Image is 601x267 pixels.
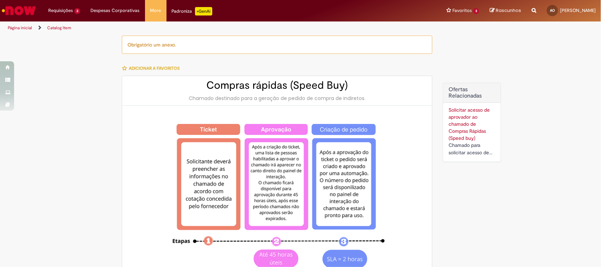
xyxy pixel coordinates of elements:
p: +GenAi [195,7,212,15]
a: Página inicial [8,25,32,31]
span: Rascunhos [496,7,521,14]
span: [PERSON_NAME] [560,7,596,13]
button: Adicionar a Favoritos [122,61,183,76]
span: More [150,7,161,14]
span: Adicionar a Favoritos [129,66,180,71]
div: Padroniza [172,7,212,15]
a: Rascunhos [490,7,521,14]
span: AO [550,8,555,13]
div: Chamado para solicitar acesso de aprovador ao ticket de Speed buy [449,142,495,156]
h2: Compras rápidas (Speed Buy) [129,80,425,91]
ul: Trilhas de página [5,21,395,35]
h2: Ofertas Relacionadas [449,87,495,99]
div: Obrigatório um anexo. [122,36,432,54]
div: Ofertas Relacionadas [443,83,501,162]
span: Despesas Corporativas [91,7,140,14]
img: ServiceNow [1,4,37,18]
a: Catalog Item [47,25,71,31]
span: Requisições [48,7,73,14]
div: Chamado destinado para a geração de pedido de compra de indiretos. [129,95,425,102]
a: Solicitar acesso de aprovador ao chamado de Compras Rápidas (Speed buy) [449,107,490,141]
span: Favoritos [452,7,472,14]
span: 3 [74,8,80,14]
span: 3 [473,8,479,14]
